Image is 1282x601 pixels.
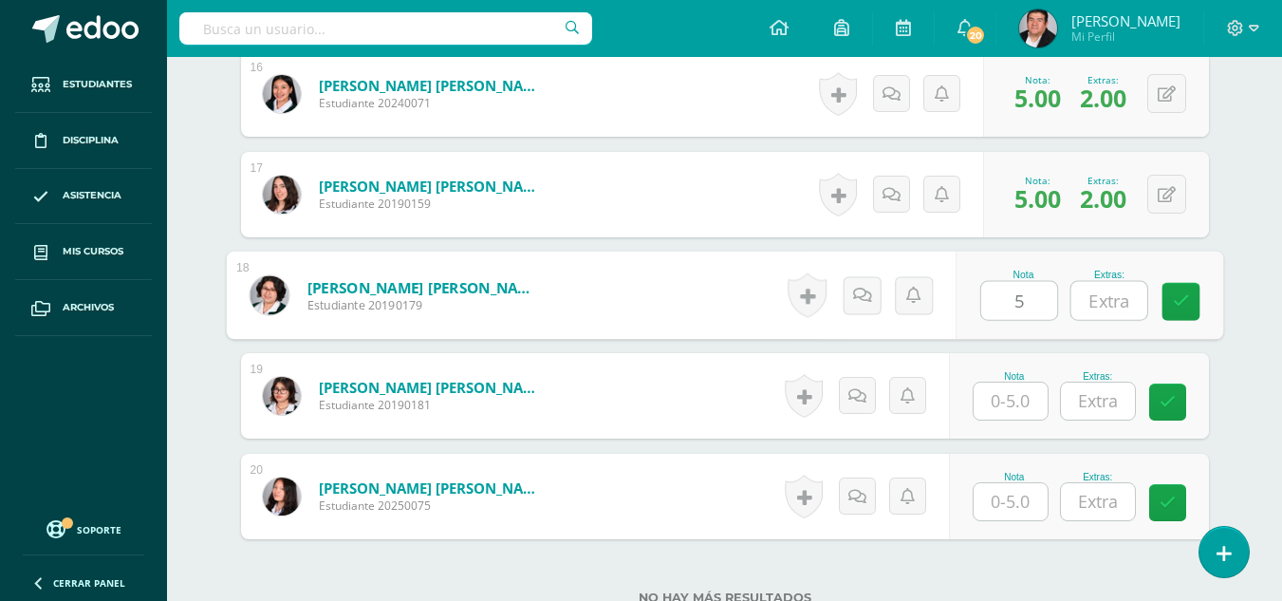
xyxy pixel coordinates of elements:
input: 0-5.0 [974,383,1048,420]
div: Extras: [1080,73,1126,86]
div: Nota: [1014,174,1061,187]
span: Mis cursos [63,244,123,259]
input: Busca un usuario... [179,12,592,45]
div: Nota: [1014,73,1061,86]
input: Extra [1070,282,1146,320]
img: c2821860fd9352eaf2fd2f7f339b03dc.png [250,275,288,314]
a: Asistencia [15,169,152,225]
a: Disciplina [15,113,152,169]
img: f5c56dfe3745bdb44d20d03a553fc019.png [263,75,301,113]
a: [PERSON_NAME] [PERSON_NAME] [319,378,547,397]
div: Nota [980,270,1067,280]
span: Estudiante 20190181 [319,397,547,413]
span: 5.00 [1014,82,1061,114]
span: Mi Perfil [1071,28,1180,45]
span: Estudiantes [63,77,132,92]
div: Extras: [1080,174,1126,187]
div: Nota [973,472,1056,482]
a: [PERSON_NAME] [PERSON_NAME] [319,177,547,196]
a: Estudiantes [15,57,152,113]
span: 2.00 [1080,182,1126,215]
a: [PERSON_NAME] [PERSON_NAME] [307,277,541,297]
span: Estudiante 20240071 [319,95,547,111]
input: Extra [1061,383,1135,420]
span: Disciplina [63,133,119,148]
img: 2de9c81cca9107c800e7d8b6cd0efc91.png [263,478,301,516]
a: [PERSON_NAME] [PERSON_NAME] [319,76,547,95]
div: Extras: [1060,371,1136,382]
img: 8bea78a11afb96288084d23884a19f38.png [1019,9,1057,47]
span: 20 [965,25,986,46]
div: Extras: [1060,472,1136,482]
a: Soporte [23,516,144,541]
span: Estudiante 20250075 [319,498,547,514]
input: Extra [1061,483,1135,520]
div: Extras: [1069,270,1147,280]
span: Estudiante 20190159 [319,196,547,212]
input: 0-5.0 [974,483,1048,520]
a: [PERSON_NAME] [PERSON_NAME] [319,479,547,498]
span: Archivos [63,300,114,315]
img: 750ba6d1ba7039d79fc5ab68afdbaa2b.png [263,377,301,415]
span: Soporte [77,523,121,536]
span: 2.00 [1080,82,1126,114]
span: Estudiante 20190179 [307,297,541,314]
span: [PERSON_NAME] [1071,11,1180,30]
img: b563478533c3bc555de5a3a6a8336996.png [263,176,301,214]
input: 0-5.0 [981,282,1057,320]
span: 5.00 [1014,182,1061,215]
a: Mis cursos [15,224,152,280]
span: Cerrar panel [53,576,125,590]
span: Asistencia [63,188,121,203]
a: Archivos [15,280,152,336]
div: Nota [973,371,1056,382]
